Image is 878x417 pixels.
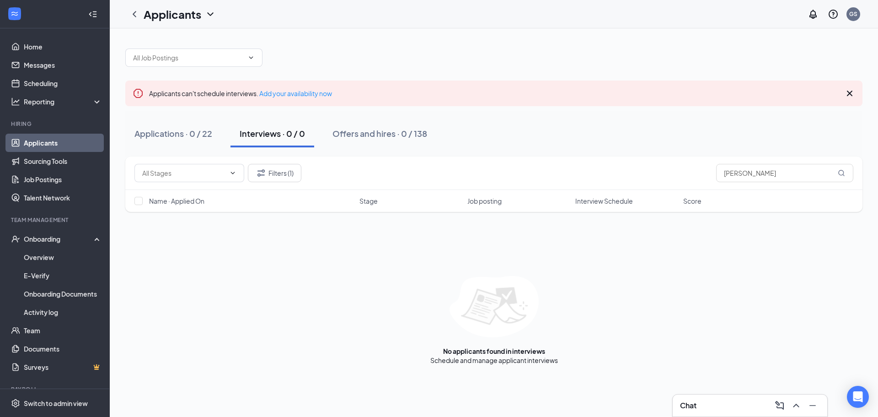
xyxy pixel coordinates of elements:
svg: WorkstreamLogo [10,9,19,18]
div: Onboarding [24,234,94,244]
span: Interview Schedule [575,196,633,206]
svg: ComposeMessage [774,400,785,411]
div: Reporting [24,97,102,106]
button: Filter Filters (1) [248,164,301,182]
a: Sourcing Tools [24,152,102,170]
svg: UserCheck [11,234,20,244]
span: Name · Applied On [149,196,204,206]
svg: ChevronDown [229,169,236,177]
a: Applicants [24,134,102,152]
a: Overview [24,248,102,266]
button: Minimize [805,398,820,413]
svg: MagnifyingGlass [838,169,845,177]
div: Switch to admin view [24,399,88,408]
input: All Job Postings [133,53,244,63]
div: GS [849,10,857,18]
div: Schedule and manage applicant interviews [430,356,558,365]
svg: Cross [844,88,855,99]
div: Offers and hires · 0 / 138 [332,128,427,139]
a: Documents [24,340,102,358]
div: Applications · 0 / 22 [134,128,212,139]
a: Job Postings [24,170,102,189]
span: Stage [359,196,378,206]
svg: Settings [11,399,20,408]
a: Add your availability now [259,89,332,97]
svg: Collapse [88,10,97,19]
a: E-Verify [24,266,102,285]
svg: Error [133,88,144,99]
button: ComposeMessage [772,398,787,413]
a: Messages [24,56,102,74]
a: Home [24,38,102,56]
a: Scheduling [24,74,102,92]
a: Activity log [24,303,102,321]
svg: QuestionInfo [828,9,839,20]
div: No applicants found in interviews [443,347,545,356]
a: SurveysCrown [24,358,102,376]
button: ChevronUp [789,398,803,413]
span: Job posting [467,196,502,206]
div: Payroll [11,385,100,393]
div: Team Management [11,216,100,224]
svg: Filter [256,168,267,179]
span: Applicants can't schedule interviews. [149,89,332,97]
img: empty-state [450,276,539,337]
div: Open Intercom Messenger [847,386,869,408]
svg: ChevronLeft [129,9,140,20]
svg: Notifications [808,9,819,20]
span: Score [683,196,701,206]
a: Talent Network [24,189,102,207]
h1: Applicants [144,6,201,22]
svg: Analysis [11,97,20,106]
a: Team [24,321,102,340]
div: Interviews · 0 / 0 [240,128,305,139]
a: Onboarding Documents [24,285,102,303]
svg: Minimize [807,400,818,411]
input: Search in interviews [716,164,853,182]
input: All Stages [142,168,225,178]
svg: ChevronUp [791,400,802,411]
h3: Chat [680,401,696,411]
svg: ChevronDown [205,9,216,20]
div: Hiring [11,120,100,128]
svg: ChevronDown [247,54,255,61]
